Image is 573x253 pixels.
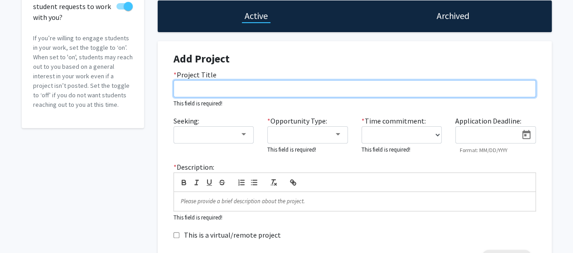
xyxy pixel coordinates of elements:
strong: Add Project [173,52,230,66]
iframe: Chat [7,212,39,246]
p: If you’re willing to engage students in your work, set the toggle to ‘on’. When set to 'on', stud... [33,33,133,110]
label: Seeking: [173,115,199,126]
label: Description: [173,162,214,172]
label: This is a virtual/remote project [184,229,281,240]
mat-hint: Format: MM/DD/YYYY [460,147,507,153]
label: Application Deadline: [455,115,521,126]
small: This field is required! [173,214,222,221]
h1: Archived [437,10,469,22]
h1: Active [245,10,268,22]
button: Open calendar [517,127,535,143]
label: Time commitment: [361,115,426,126]
small: This field is required! [173,100,222,107]
label: Project Title [173,69,217,80]
small: This field is required! [361,146,410,153]
small: This field is required! [267,146,316,153]
label: Opportunity Type: [267,115,327,126]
